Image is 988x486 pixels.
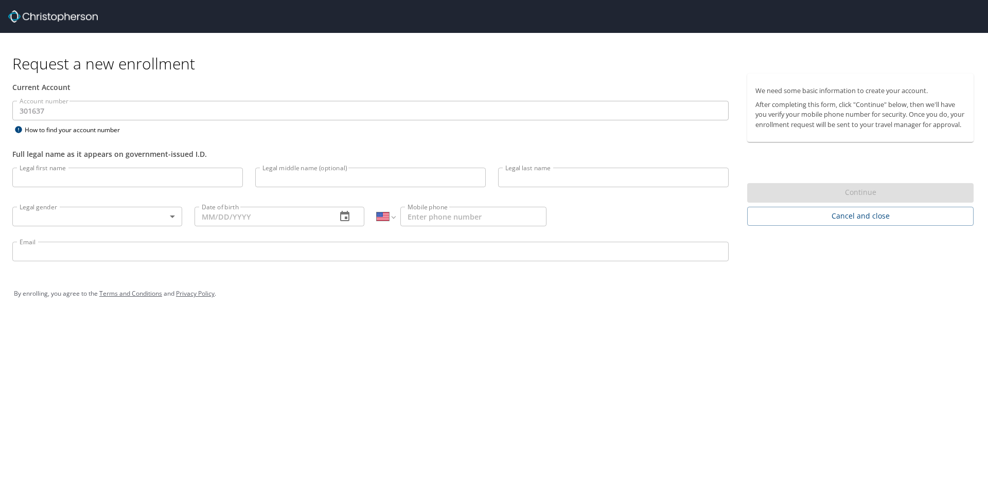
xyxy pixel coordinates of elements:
div: Full legal name as it appears on government-issued I.D. [12,149,729,159]
p: We need some basic information to create your account. [755,86,965,96]
div: Current Account [12,82,729,93]
div: ​ [12,207,182,226]
input: MM/DD/YYYY [195,207,328,226]
input: Enter phone number [400,207,546,226]
button: Cancel and close [747,207,974,226]
h1: Request a new enrollment [12,53,982,74]
p: After completing this form, click "Continue" below, then we'll have you verify your mobile phone ... [755,100,965,130]
a: Terms and Conditions [99,289,162,298]
img: cbt logo [8,10,98,23]
div: How to find your account number [12,123,141,136]
span: Cancel and close [755,210,965,223]
a: Privacy Policy [176,289,215,298]
div: By enrolling, you agree to the and . [14,281,974,307]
